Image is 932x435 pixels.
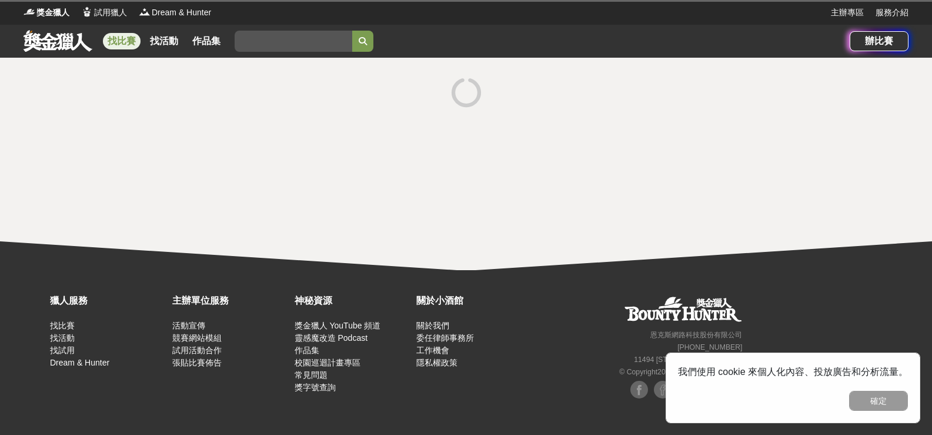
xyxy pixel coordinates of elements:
span: Dream & Hunter [152,6,211,19]
a: 作品集 [188,33,225,49]
a: 服務介紹 [876,6,908,19]
a: Logo試用獵人 [81,6,127,19]
img: Logo [139,6,151,18]
a: 工作機會 [416,346,449,355]
a: 主辦專區 [831,6,864,19]
a: 張貼比賽佈告 [172,358,222,367]
a: 找活動 [50,333,75,343]
a: Dream & Hunter [50,358,109,367]
small: © Copyright 2025 . All Rights Reserved. [619,368,742,376]
span: 試用獵人 [94,6,127,19]
img: Facebook [654,381,672,399]
a: 關於我們 [416,321,449,330]
a: 找比賽 [103,33,141,49]
span: 獎金獵人 [36,6,69,19]
a: 找比賽 [50,321,75,330]
a: 競賽網站模組 [172,333,222,343]
div: 神秘資源 [295,294,411,308]
img: Facebook [630,381,648,399]
div: 主辦單位服務 [172,294,289,308]
a: 作品集 [295,346,319,355]
small: 恩克斯網路科技股份有限公司 [650,331,742,339]
a: LogoDream & Hunter [139,6,211,19]
img: Logo [81,6,93,18]
img: Logo [24,6,35,18]
a: 找試用 [50,346,75,355]
div: 獵人服務 [50,294,166,308]
small: 11494 [STREET_ADDRESS] 3 樓 [634,356,742,364]
a: Logo獎金獵人 [24,6,69,19]
a: 靈感魔改造 Podcast [295,333,368,343]
a: 常見問題 [295,370,328,380]
span: 我們使用 cookie 來個人化內容、投放廣告和分析流量。 [678,367,908,377]
a: 活動宣傳 [172,321,205,330]
a: 獎金獵人 YouTube 頻道 [295,321,381,330]
a: 獎字號查詢 [295,383,336,392]
a: 校園巡迴計畫專區 [295,358,360,367]
button: 確定 [849,391,908,411]
a: 試用活動合作 [172,346,222,355]
a: 委任律師事務所 [416,333,474,343]
small: [PHONE_NUMBER] [677,343,742,351]
div: 關於小酒館 [416,294,533,308]
a: 辦比賽 [850,31,908,51]
a: 找活動 [145,33,183,49]
a: 隱私權政策 [416,358,457,367]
